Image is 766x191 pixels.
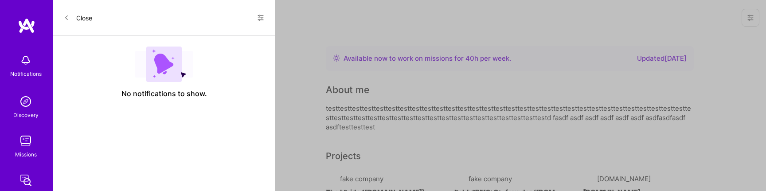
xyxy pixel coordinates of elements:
span: No notifications to show. [121,89,207,98]
div: Discovery [13,110,39,120]
img: bell [17,51,35,69]
div: Notifications [10,69,42,78]
img: empty [135,47,193,82]
div: Missions [15,150,37,159]
img: discovery [17,93,35,110]
img: admin teamwork [17,172,35,189]
img: teamwork [17,132,35,150]
img: logo [18,18,35,34]
button: Close [64,11,92,25]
